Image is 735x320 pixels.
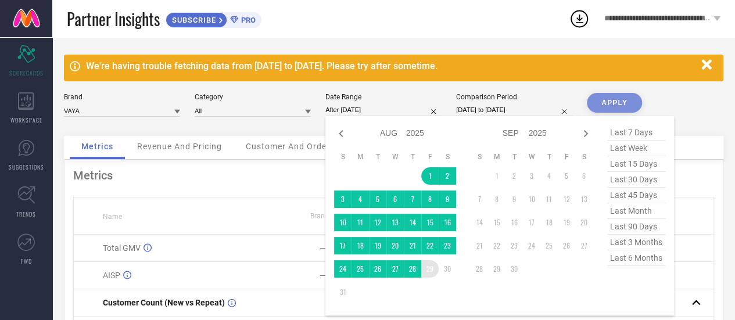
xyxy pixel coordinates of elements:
[195,93,311,101] div: Category
[607,141,665,156] span: last week
[369,237,386,254] td: Tue Aug 19 2025
[334,260,352,278] td: Sun Aug 24 2025
[81,142,113,151] span: Metrics
[540,167,558,185] td: Thu Sep 04 2025
[558,167,575,185] td: Fri Sep 05 2025
[386,260,404,278] td: Wed Aug 27 2025
[439,152,456,161] th: Saturday
[369,214,386,231] td: Tue Aug 12 2025
[540,237,558,254] td: Thu Sep 25 2025
[523,237,540,254] td: Wed Sep 24 2025
[16,210,36,218] span: TRENDS
[575,190,593,208] td: Sat Sep 13 2025
[607,172,665,188] span: last 30 days
[166,9,261,28] a: SUBSCRIBEPRO
[103,298,225,307] span: Customer Count (New vs Repeat)
[166,16,219,24] span: SUBSCRIBE
[103,243,141,253] span: Total GMV
[369,190,386,208] td: Tue Aug 05 2025
[575,167,593,185] td: Sat Sep 06 2025
[67,7,160,31] span: Partner Insights
[558,237,575,254] td: Fri Sep 26 2025
[471,152,488,161] th: Sunday
[488,237,505,254] td: Mon Sep 22 2025
[421,190,439,208] td: Fri Aug 08 2025
[386,214,404,231] td: Wed Aug 13 2025
[505,260,523,278] td: Tue Sep 30 2025
[575,237,593,254] td: Sat Sep 27 2025
[86,60,695,71] div: We're having trouble fetching data from [DATE] to [DATE]. Please try after sometime.
[523,167,540,185] td: Wed Sep 03 2025
[421,214,439,231] td: Fri Aug 15 2025
[64,93,180,101] div: Brand
[439,237,456,254] td: Sat Aug 23 2025
[352,237,369,254] td: Mon Aug 18 2025
[421,152,439,161] th: Friday
[488,152,505,161] th: Monday
[439,167,456,185] td: Sat Aug 02 2025
[404,260,421,278] td: Thu Aug 28 2025
[569,8,590,29] div: Open download list
[505,167,523,185] td: Tue Sep 02 2025
[352,214,369,231] td: Mon Aug 11 2025
[607,125,665,141] span: last 7 days
[607,250,665,266] span: last 6 months
[505,237,523,254] td: Tue Sep 23 2025
[421,167,439,185] td: Fri Aug 01 2025
[334,237,352,254] td: Sun Aug 17 2025
[439,190,456,208] td: Sat Aug 09 2025
[404,190,421,208] td: Thu Aug 07 2025
[523,214,540,231] td: Wed Sep 17 2025
[558,214,575,231] td: Fri Sep 19 2025
[558,152,575,161] th: Friday
[523,152,540,161] th: Wednesday
[488,190,505,208] td: Mon Sep 08 2025
[404,152,421,161] th: Thursday
[73,168,714,182] div: Metrics
[352,190,369,208] td: Mon Aug 04 2025
[137,142,222,151] span: Revenue And Pricing
[439,214,456,231] td: Sat Aug 16 2025
[352,260,369,278] td: Mon Aug 25 2025
[325,93,442,101] div: Date Range
[369,260,386,278] td: Tue Aug 26 2025
[505,152,523,161] th: Tuesday
[334,214,352,231] td: Sun Aug 10 2025
[334,190,352,208] td: Sun Aug 03 2025
[471,190,488,208] td: Sun Sep 07 2025
[607,203,665,219] span: last month
[607,219,665,235] span: last 90 days
[325,104,442,116] input: Select date range
[246,142,335,151] span: Customer And Orders
[575,152,593,161] th: Saturday
[386,190,404,208] td: Wed Aug 06 2025
[334,152,352,161] th: Sunday
[9,69,44,77] span: SCORECARDS
[471,214,488,231] td: Sun Sep 14 2025
[575,214,593,231] td: Sat Sep 20 2025
[488,260,505,278] td: Mon Sep 29 2025
[421,237,439,254] td: Fri Aug 22 2025
[540,190,558,208] td: Thu Sep 11 2025
[369,152,386,161] th: Tuesday
[471,260,488,278] td: Sun Sep 28 2025
[352,152,369,161] th: Monday
[310,212,349,220] span: Brand Value
[320,243,326,253] div: —
[505,190,523,208] td: Tue Sep 09 2025
[238,16,256,24] span: PRO
[103,271,120,280] span: AISP
[404,237,421,254] td: Thu Aug 21 2025
[456,93,572,101] div: Comparison Period
[386,152,404,161] th: Wednesday
[607,156,665,172] span: last 15 days
[386,237,404,254] td: Wed Aug 20 2025
[607,188,665,203] span: last 45 days
[9,163,44,171] span: SUGGESTIONS
[488,214,505,231] td: Mon Sep 15 2025
[404,214,421,231] td: Thu Aug 14 2025
[558,190,575,208] td: Fri Sep 12 2025
[103,213,122,221] span: Name
[421,260,439,278] td: Fri Aug 29 2025
[488,167,505,185] td: Mon Sep 01 2025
